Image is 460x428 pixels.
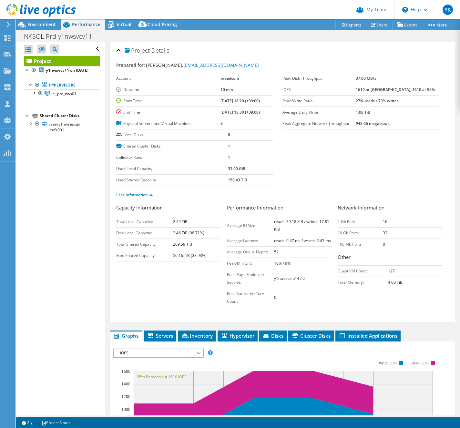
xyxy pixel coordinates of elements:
span: Cluster Disks [291,332,331,339]
a: 2 [17,419,37,427]
a: cl_prd_nws01 [24,89,100,98]
span: [PERSON_NAME], [146,62,259,68]
b: 948.66 megabits/s [356,121,390,126]
b: y1nwsvcv11 on [DATE] [46,67,88,73]
b: 209.59 TiB [173,241,192,247]
b: 33.00 GiB [228,166,245,171]
a: Reports [335,20,366,30]
svg: \n [402,7,408,13]
span: Virtual [117,21,131,27]
b: 32 [383,230,387,236]
td: Free Local Capacity: [116,227,173,239]
td: Total Local Capacity: [116,216,173,227]
h3: Performance Information [227,204,331,213]
td: Average IO Size: [227,216,274,235]
td: Total Memory: [338,277,388,288]
a: Export [392,20,422,30]
td: 10 Gb Ports: [338,227,383,239]
b: 8 [220,121,223,126]
b: [DATE] 18:30 (+09:00) [220,109,260,115]
b: 10 min [220,87,233,92]
span: Project [125,47,150,54]
a: vsan-y1nwsesxip-vmfs001 [24,120,100,134]
div: Shared Cluster Disks [40,112,100,120]
b: 10% / 9% [274,260,291,266]
span: Inventory [181,332,213,339]
b: 27% reads / 73% writes [356,98,399,104]
span: Graphs [113,332,138,339]
td: Peak Saturated Core Count: [227,288,274,307]
label: Physical Servers and Virtual Machines [116,120,220,127]
td: 1 Gb Ports: [338,216,383,227]
b: 1.08 TiB [356,109,370,115]
a: Project [24,56,100,66]
text: 1600 [121,369,130,374]
td: Guest VM Count: [338,265,388,277]
b: 159.43 TiB [228,177,247,183]
a: [EMAIL_ADDRESS][DOMAIN_NAME] [183,62,259,68]
span: Performance [72,21,100,27]
td: Average Queue Depth: [227,246,274,258]
h1: NKSOL-Prd-y1nwsvcv11 [21,33,102,40]
span: cl_prd_nws01 [53,91,77,97]
td: Peak Page Faults per Second: [227,269,274,288]
b: broadcom [220,76,239,81]
text: 1200 [121,394,130,399]
span: Environment [27,21,56,27]
a: Hypervisors [24,81,100,89]
span: Hypervisor [221,332,254,339]
b: 50.16 TiB (23.93%) [173,253,207,258]
b: 0 [274,295,276,300]
label: Read/Write Ratio [282,98,356,104]
h3: Other [338,253,442,262]
b: 127 [388,268,395,274]
span: Cloud Pricing [148,21,177,27]
text: Write IOPS [379,361,397,365]
h3: Network Information [338,204,442,213]
b: 1 [228,143,230,149]
label: Peak Disk Throughput [282,75,356,82]
label: Used Local Capacity [116,166,228,172]
label: Shared Cluster Disks [116,143,228,149]
span: Installed Applications [339,332,397,339]
b: 1 [228,155,230,160]
label: Prepared for: [116,62,145,68]
b: 16 [383,219,387,224]
h3: Capacity Information [116,204,220,213]
span: Servers [147,332,173,339]
b: 2.49 TiB [173,219,188,224]
text: 95th Percentile = 1610 IOPS [137,374,187,380]
a: Project Notes [37,419,75,427]
td: Free Shared Capacity: [116,250,173,261]
label: IOPS [282,87,356,93]
b: 37.00 MB/s [356,76,376,81]
td: 100 Mb Ports: [338,239,383,250]
b: 0 [383,241,385,247]
b: reads: 0.47 ms / writes: 2.47 ms [274,238,331,243]
label: End Time [116,109,220,116]
text: 1000 [121,407,130,412]
text: Read IOPS [411,361,429,365]
a: Share [366,20,393,30]
a: y1nwsvcv11 on [DATE] [24,66,100,75]
b: [DATE] 18:20 (+09:00) [220,98,260,104]
b: reads: 39.18 KiB / writes: 17.81 KiB [274,219,329,232]
label: Collector Runs [116,154,228,161]
label: Local Disks [116,132,228,138]
span: Details [151,46,169,54]
label: Duration [116,87,220,93]
label: Peak Aggregate Network Throughput [282,120,356,127]
td: Peak/Min CPU: [227,258,274,269]
b: 52 [274,249,279,255]
label: Used Shared Capacity [116,177,228,183]
b: 4.00 TiB [388,280,403,285]
b: 1610 at [GEOGRAPHIC_DATA], 1610 at 95% [356,87,435,92]
b: 2.46 TiB (98.71%) [173,230,204,236]
b: 8 [228,132,230,138]
a: More [422,20,452,30]
text: 1400 [121,381,130,387]
td: Total Shared Capacity: [116,239,173,250]
td: Average Latency: [227,235,274,246]
label: Account [116,75,220,82]
span: YK [443,5,453,15]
